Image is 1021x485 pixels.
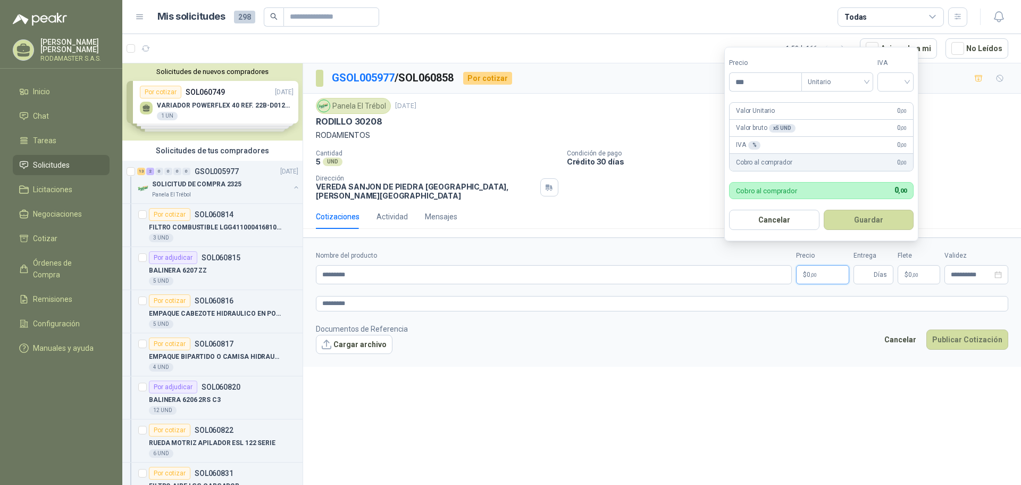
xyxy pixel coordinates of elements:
[202,254,240,261] p: SOL060815
[149,406,177,415] div: 12 UND
[122,376,303,420] a: Por adjudicarSOL060820BALINERA 6206 2RS C312 UND
[769,124,795,133] div: x 5 UND
[33,159,70,171] span: Solicitudes
[13,130,110,151] a: Tareas
[316,175,536,182] p: Dirección
[318,100,330,112] img: Company Logo
[13,81,110,102] a: Inicio
[425,211,457,223] div: Mensajes
[395,101,416,111] p: [DATE]
[323,158,342,166] div: UND
[173,168,181,175] div: 0
[944,251,1008,261] label: Validez
[736,106,775,116] p: Valor Unitario
[13,155,110,175] a: Solicitudes
[33,342,94,354] span: Manuales y ayuda
[149,309,281,319] p: EMPAQUE CABEZOTE HIDRAULICO EN POLIURE
[33,208,82,220] span: Negociaciones
[149,234,173,242] div: 3 UND
[807,272,817,278] span: 0
[149,438,275,448] p: RUEDA MOTRIZ APILADOR ESL 122 SERIE
[729,210,819,230] button: Cancelar
[898,265,940,284] p: $ 0,00
[894,186,907,194] span: 0
[137,182,150,195] img: Company Logo
[860,38,937,59] button: Asignado a mi
[905,272,908,278] span: $
[149,381,197,393] div: Por adjudicar
[13,204,110,224] a: Negociaciones
[164,168,172,175] div: 0
[463,72,512,85] div: Por cotizar
[149,208,190,221] div: Por cotizar
[234,11,255,23] span: 298
[149,467,190,480] div: Por cotizar
[149,395,221,405] p: BALINERA 6206 2RS C3
[786,40,851,57] div: 1 - 50 de 166
[149,320,173,328] div: 5 UND
[33,184,72,195] span: Licitaciones
[926,330,1008,350] button: Publicar Cotización
[33,110,49,122] span: Chat
[195,297,233,305] p: SOL060816
[13,13,67,26] img: Logo peakr
[122,204,303,247] a: Por cotizarSOL060814FILTRO COMBUSTIBLE LGG4110004168101 CARG3 UND
[270,13,278,20] span: search
[13,228,110,249] a: Cotizar
[736,187,797,194] p: Cobro al comprador
[149,352,281,362] p: EMPAQUE BIPARTIDO O CAMISA HIDRAULICA
[900,160,907,166] span: ,00
[40,38,110,53] p: [PERSON_NAME] [PERSON_NAME]
[332,70,455,86] p: / SOL060858
[332,71,395,84] a: GSOL005977
[122,333,303,376] a: Por cotizarSOL060817EMPAQUE BIPARTIDO O CAMISA HIDRAULICA4 UND
[13,106,110,126] a: Chat
[33,233,57,244] span: Cotizar
[897,140,907,150] span: 0
[316,251,792,261] label: Nombre del producto
[898,251,940,261] label: Flete
[13,289,110,309] a: Remisiones
[149,223,281,233] p: FILTRO COMBUSTIBLE LGG4110004168101 CARG
[945,38,1008,59] button: No Leídos
[149,449,173,458] div: 6 UND
[33,293,72,305] span: Remisiones
[13,253,110,285] a: Órdenes de Compra
[122,420,303,463] a: Por cotizarSOL060822RUEDA MOTRIZ APILADOR ESL 122 SERIE6 UND
[195,211,233,218] p: SOL060814
[149,424,190,437] div: Por cotizar
[900,142,907,148] span: ,00
[122,290,303,333] a: Por cotizarSOL060816EMPAQUE CABEZOTE HIDRAULICO EN POLIURE5 UND
[874,266,887,284] span: Días
[316,335,392,354] button: Cargar archivo
[900,125,907,131] span: ,00
[316,157,321,166] p: 5
[195,470,233,477] p: SOL060831
[877,58,914,68] label: IVA
[13,338,110,358] a: Manuales y ayuda
[152,191,191,199] p: Panela El Trébol
[824,210,914,230] button: Guardar
[152,179,241,190] p: SOLICITUD DE COMPRA 2325
[195,340,233,348] p: SOL060817
[149,251,197,264] div: Por adjudicar
[897,158,907,168] span: 0
[316,129,1008,141] p: RODAMIENTOS
[878,330,922,350] button: Cancelar
[796,251,849,261] label: Precio
[316,150,558,157] p: Cantidad
[202,383,240,391] p: SOL060820
[155,168,163,175] div: 0
[149,277,173,285] div: 5 UND
[808,74,867,90] span: Unitario
[376,211,408,223] div: Actividad
[897,106,907,116] span: 0
[853,251,893,261] label: Entrega
[33,135,56,146] span: Tareas
[182,168,190,175] div: 0
[316,323,408,335] p: Documentos de Referencia
[127,68,298,76] button: Solicitudes de nuevos compradores
[898,187,907,194] span: ,00
[316,182,536,200] p: VEREDA SANJON DE PIEDRA [GEOGRAPHIC_DATA] , [PERSON_NAME][GEOGRAPHIC_DATA]
[13,314,110,334] a: Configuración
